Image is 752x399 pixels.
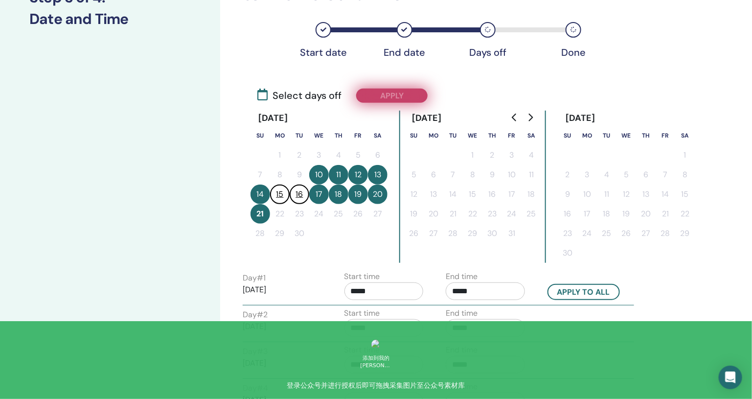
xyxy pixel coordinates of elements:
[344,271,380,282] label: Start time
[636,165,656,185] button: 6
[522,204,541,224] button: 25
[482,224,502,243] button: 30
[522,145,541,165] button: 4
[616,126,636,145] th: Wednesday
[329,126,348,145] th: Thursday
[270,185,290,204] button: 15
[404,224,424,243] button: 26
[243,321,322,332] p: [DATE]
[522,126,541,145] th: Saturday
[522,165,541,185] button: 11
[558,185,577,204] button: 9
[424,185,443,204] button: 13
[597,185,616,204] button: 11
[443,185,463,204] button: 14
[368,145,387,165] button: 6
[549,47,598,58] div: Done
[502,224,522,243] button: 31
[558,204,577,224] button: 16
[368,185,387,204] button: 20
[380,47,429,58] div: End date
[502,145,522,165] button: 3
[482,185,502,204] button: 16
[502,204,522,224] button: 24
[404,185,424,204] button: 12
[656,126,675,145] th: Friday
[348,165,368,185] button: 12
[290,224,309,243] button: 30
[329,145,348,165] button: 4
[482,126,502,145] th: Thursday
[257,88,342,103] span: Select days off
[251,126,270,145] th: Sunday
[558,111,603,126] div: [DATE]
[309,145,329,165] button: 3
[446,271,478,282] label: End time
[463,224,482,243] button: 29
[270,224,290,243] button: 29
[507,108,523,127] button: Go to previous month
[404,204,424,224] button: 19
[482,145,502,165] button: 2
[251,185,270,204] button: 14
[636,204,656,224] button: 20
[597,126,616,145] th: Tuesday
[424,224,443,243] button: 27
[636,224,656,243] button: 27
[523,108,538,127] button: Go to next month
[597,224,616,243] button: 25
[290,185,309,204] button: 16
[577,185,597,204] button: 10
[443,126,463,145] th: Tuesday
[675,165,695,185] button: 8
[290,165,309,185] button: 9
[636,185,656,204] button: 13
[299,47,348,58] div: Start date
[356,89,428,103] button: Apply
[290,126,309,145] th: Tuesday
[348,145,368,165] button: 5
[404,111,450,126] div: [DATE]
[597,204,616,224] button: 18
[463,165,482,185] button: 8
[577,224,597,243] button: 24
[558,165,577,185] button: 2
[577,204,597,224] button: 17
[636,126,656,145] th: Thursday
[270,126,290,145] th: Monday
[547,284,620,300] button: Apply to all
[463,47,512,58] div: Days off
[675,224,695,243] button: 29
[616,185,636,204] button: 12
[616,204,636,224] button: 19
[368,126,387,145] th: Saturday
[616,165,636,185] button: 5
[522,185,541,204] button: 18
[424,165,443,185] button: 6
[656,204,675,224] button: 21
[309,165,329,185] button: 10
[404,126,424,145] th: Sunday
[329,165,348,185] button: 11
[675,145,695,165] button: 1
[463,185,482,204] button: 15
[443,224,463,243] button: 28
[482,165,502,185] button: 9
[29,10,191,28] h3: Date and Time
[443,165,463,185] button: 7
[463,126,482,145] th: Wednesday
[675,126,695,145] th: Saturday
[243,309,268,321] label: Day # 2
[502,165,522,185] button: 10
[424,126,443,145] th: Monday
[329,204,348,224] button: 25
[656,224,675,243] button: 28
[597,165,616,185] button: 4
[675,185,695,204] button: 15
[577,126,597,145] th: Monday
[243,284,322,296] p: [DATE]
[675,204,695,224] button: 22
[348,204,368,224] button: 26
[243,272,266,284] label: Day # 1
[270,204,290,224] button: 22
